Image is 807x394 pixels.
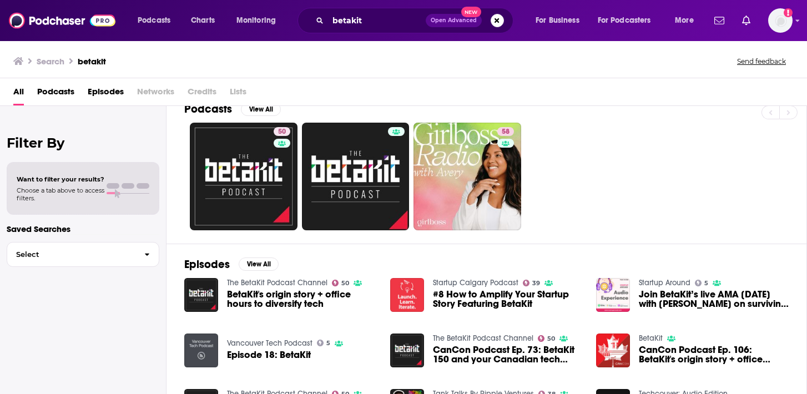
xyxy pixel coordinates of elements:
a: EpisodesView All [184,257,279,271]
span: Monitoring [236,13,276,28]
a: Charts [184,12,221,29]
span: Open Advanced [431,18,477,23]
a: The BetaKit Podcast Channel [433,334,533,343]
img: CanCon Podcast Ep. 73: BetaKit 150 and your Canadian tech questions [390,334,424,367]
span: Logged in as amaclellan [768,8,793,33]
button: View All [241,103,281,116]
a: 50 [274,127,290,136]
button: open menu [528,12,593,29]
svg: Add a profile image [784,8,793,17]
h3: betakit [78,56,106,67]
button: open menu [667,12,708,29]
a: 5 [317,340,331,346]
a: Join BetaKit’s live AMA Thursday with Michael Hyatt on surviving a Black Swan [639,290,789,309]
img: Podchaser - Follow, Share and Rate Podcasts [9,10,115,31]
a: Vancouver Tech Podcast [227,339,312,348]
a: Episodes [88,83,124,105]
img: BetaKit's origin story + office hours to diversify tech [184,278,218,312]
span: For Business [536,13,579,28]
span: 50 [547,336,555,341]
span: New [461,7,481,17]
span: 58 [502,127,510,138]
button: Send feedback [734,57,789,66]
a: Episode 18: BetaKit [227,350,311,360]
a: CanCon Podcast Ep. 73: BetaKit 150 and your Canadian tech questions [433,345,583,364]
a: 50 [190,123,297,230]
a: BetaKit [639,334,663,343]
a: Startup Around [639,278,690,287]
span: 5 [704,281,708,286]
button: Select [7,242,159,267]
a: The BetaKit Podcast Channel [227,278,327,287]
span: 39 [532,281,540,286]
span: Join BetaKit’s live AMA [DATE] with [PERSON_NAME] on surviving a Black Swan [639,290,789,309]
a: 39 [523,280,541,286]
a: Startup Calgary Podcast [433,278,518,287]
button: open menu [591,12,667,29]
button: open menu [130,12,185,29]
span: More [675,13,694,28]
button: View All [239,257,279,271]
span: Credits [188,83,216,105]
span: Select [7,251,135,258]
h2: Podcasts [184,102,232,116]
button: open menu [229,12,290,29]
a: PodcastsView All [184,102,281,116]
a: Show notifications dropdown [710,11,729,30]
a: 50 [538,335,556,342]
img: Episode 18: BetaKit [184,334,218,367]
span: 50 [278,127,286,138]
span: 5 [326,341,330,346]
span: Choose a tab above to access filters. [17,186,104,202]
h3: Search [37,56,64,67]
h2: Filter By [7,135,159,151]
img: User Profile [768,8,793,33]
a: Show notifications dropdown [738,11,755,30]
div: Search podcasts, credits, & more... [308,8,524,33]
a: #8 How to Amplify Your Startup Story Featuring BetaKit [433,290,583,309]
a: Podcasts [37,83,74,105]
p: Saved Searches [7,224,159,234]
a: 50 [332,280,350,286]
span: For Podcasters [598,13,651,28]
span: Want to filter your results? [17,175,104,183]
button: Open AdvancedNew [426,14,482,27]
a: All [13,83,24,105]
img: CanCon Podcast Ep. 106: BetaKit's origin story + office hours to diversify tech [596,334,630,367]
span: Podcasts [138,13,170,28]
a: 5 [695,280,709,286]
a: 58 [413,123,521,230]
span: Lists [230,83,246,105]
a: CanCon Podcast Ep. 106: BetaKit's origin story + office hours to diversify tech [639,345,789,364]
a: 58 [497,127,514,136]
span: Networks [137,83,174,105]
span: Charts [191,13,215,28]
img: Join BetaKit’s live AMA Thursday with Michael Hyatt on surviving a Black Swan [596,278,630,312]
h2: Episodes [184,257,230,271]
button: Show profile menu [768,8,793,33]
img: #8 How to Amplify Your Startup Story Featuring BetaKit [390,278,424,312]
a: BetaKit's origin story + office hours to diversify tech [227,290,377,309]
span: 50 [341,281,349,286]
input: Search podcasts, credits, & more... [328,12,426,29]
